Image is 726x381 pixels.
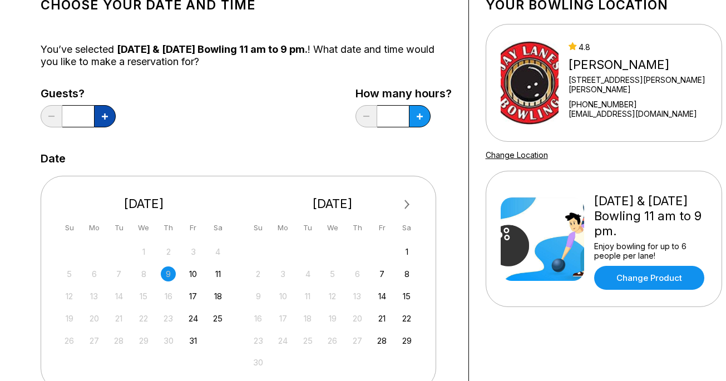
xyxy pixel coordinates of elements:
[210,266,225,281] div: Choose Saturday, October 11th, 2025
[210,311,225,326] div: Choose Saturday, October 25th, 2025
[300,266,315,281] div: Not available Tuesday, November 4th, 2025
[111,266,126,281] div: Not available Tuesday, October 7th, 2025
[325,220,340,235] div: We
[275,289,290,304] div: Not available Monday, November 10th, 2025
[569,109,707,118] a: [EMAIL_ADDRESS][DOMAIN_NAME]
[41,152,66,165] label: Date
[569,100,707,109] div: [PHONE_NUMBER]
[117,43,308,55] span: [DATE] & [DATE] Bowling 11 am to 9 pm.
[136,266,151,281] div: Not available Wednesday, October 8th, 2025
[251,311,266,326] div: Not available Sunday, November 16th, 2025
[374,289,389,304] div: Choose Friday, November 14th, 2025
[275,220,290,235] div: Mo
[161,311,176,326] div: Not available Thursday, October 23rd, 2025
[399,333,414,348] div: Choose Saturday, November 29th, 2025
[399,311,414,326] div: Choose Saturday, November 22nd, 2025
[62,220,77,235] div: Su
[161,289,176,304] div: Not available Thursday, October 16th, 2025
[350,333,365,348] div: Not available Thursday, November 27th, 2025
[249,243,416,370] div: month 2025-11
[594,194,707,239] div: [DATE] & [DATE] Bowling 11 am to 9 pm.
[374,266,389,281] div: Choose Friday, November 7th, 2025
[186,220,201,235] div: Fr
[325,266,340,281] div: Not available Wednesday, November 5th, 2025
[251,333,266,348] div: Not available Sunday, November 23rd, 2025
[355,87,452,100] label: How many hours?
[58,196,230,211] div: [DATE]
[300,311,315,326] div: Not available Tuesday, November 18th, 2025
[136,289,151,304] div: Not available Wednesday, October 15th, 2025
[399,244,414,259] div: Choose Saturday, November 1st, 2025
[594,266,704,290] a: Change Product
[136,244,151,259] div: Not available Wednesday, October 1st, 2025
[161,220,176,235] div: Th
[136,333,151,348] div: Not available Wednesday, October 29th, 2025
[399,220,414,235] div: Sa
[251,266,266,281] div: Not available Sunday, November 2nd, 2025
[374,220,389,235] div: Fr
[594,241,707,260] div: Enjoy bowling for up to 6 people per lane!
[61,243,228,348] div: month 2025-10
[62,333,77,348] div: Not available Sunday, October 26th, 2025
[501,197,584,281] img: Friday & Saturday Bowling 11 am to 9 pm.
[186,266,201,281] div: Choose Friday, October 10th, 2025
[161,244,176,259] div: Not available Thursday, October 2nd, 2025
[87,311,102,326] div: Not available Monday, October 20th, 2025
[399,266,414,281] div: Choose Saturday, November 8th, 2025
[246,196,419,211] div: [DATE]
[111,333,126,348] div: Not available Tuesday, October 28th, 2025
[251,220,266,235] div: Su
[275,311,290,326] div: Not available Monday, November 17th, 2025
[161,266,176,281] div: Not available Thursday, October 9th, 2025
[87,220,102,235] div: Mo
[186,333,201,348] div: Choose Friday, October 31st, 2025
[111,311,126,326] div: Not available Tuesday, October 21st, 2025
[111,220,126,235] div: Tu
[325,333,340,348] div: Not available Wednesday, November 26th, 2025
[399,289,414,304] div: Choose Saturday, November 15th, 2025
[275,333,290,348] div: Not available Monday, November 24th, 2025
[41,87,116,100] label: Guests?
[210,244,225,259] div: Not available Saturday, October 4th, 2025
[569,75,707,94] div: [STREET_ADDRESS][PERSON_NAME][PERSON_NAME]
[136,311,151,326] div: Not available Wednesday, October 22nd, 2025
[87,266,102,281] div: Not available Monday, October 6th, 2025
[398,196,416,214] button: Next Month
[186,289,201,304] div: Choose Friday, October 17th, 2025
[300,220,315,235] div: Tu
[325,311,340,326] div: Not available Wednesday, November 19th, 2025
[186,244,201,259] div: Not available Friday, October 3rd, 2025
[62,311,77,326] div: Not available Sunday, October 19th, 2025
[325,289,340,304] div: Not available Wednesday, November 12th, 2025
[350,311,365,326] div: Not available Thursday, November 20th, 2025
[350,220,365,235] div: Th
[350,289,365,304] div: Not available Thursday, November 13th, 2025
[251,289,266,304] div: Not available Sunday, November 9th, 2025
[350,266,365,281] div: Not available Thursday, November 6th, 2025
[374,311,389,326] div: Choose Friday, November 21st, 2025
[87,333,102,348] div: Not available Monday, October 27th, 2025
[275,266,290,281] div: Not available Monday, November 3rd, 2025
[161,333,176,348] div: Not available Thursday, October 30th, 2025
[136,220,151,235] div: We
[486,150,548,160] a: Change Location
[41,43,452,68] div: You’ve selected ! What date and time would you like to make a reservation for?
[62,289,77,304] div: Not available Sunday, October 12th, 2025
[374,333,389,348] div: Choose Friday, November 28th, 2025
[300,333,315,348] div: Not available Tuesday, November 25th, 2025
[501,41,559,125] img: Jay Lanes
[62,266,77,281] div: Not available Sunday, October 5th, 2025
[111,289,126,304] div: Not available Tuesday, October 14th, 2025
[569,57,707,72] div: [PERSON_NAME]
[300,289,315,304] div: Not available Tuesday, November 11th, 2025
[210,220,225,235] div: Sa
[210,289,225,304] div: Choose Saturday, October 18th, 2025
[186,311,201,326] div: Choose Friday, October 24th, 2025
[87,289,102,304] div: Not available Monday, October 13th, 2025
[569,42,707,52] div: 4.8
[251,355,266,370] div: Not available Sunday, November 30th, 2025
